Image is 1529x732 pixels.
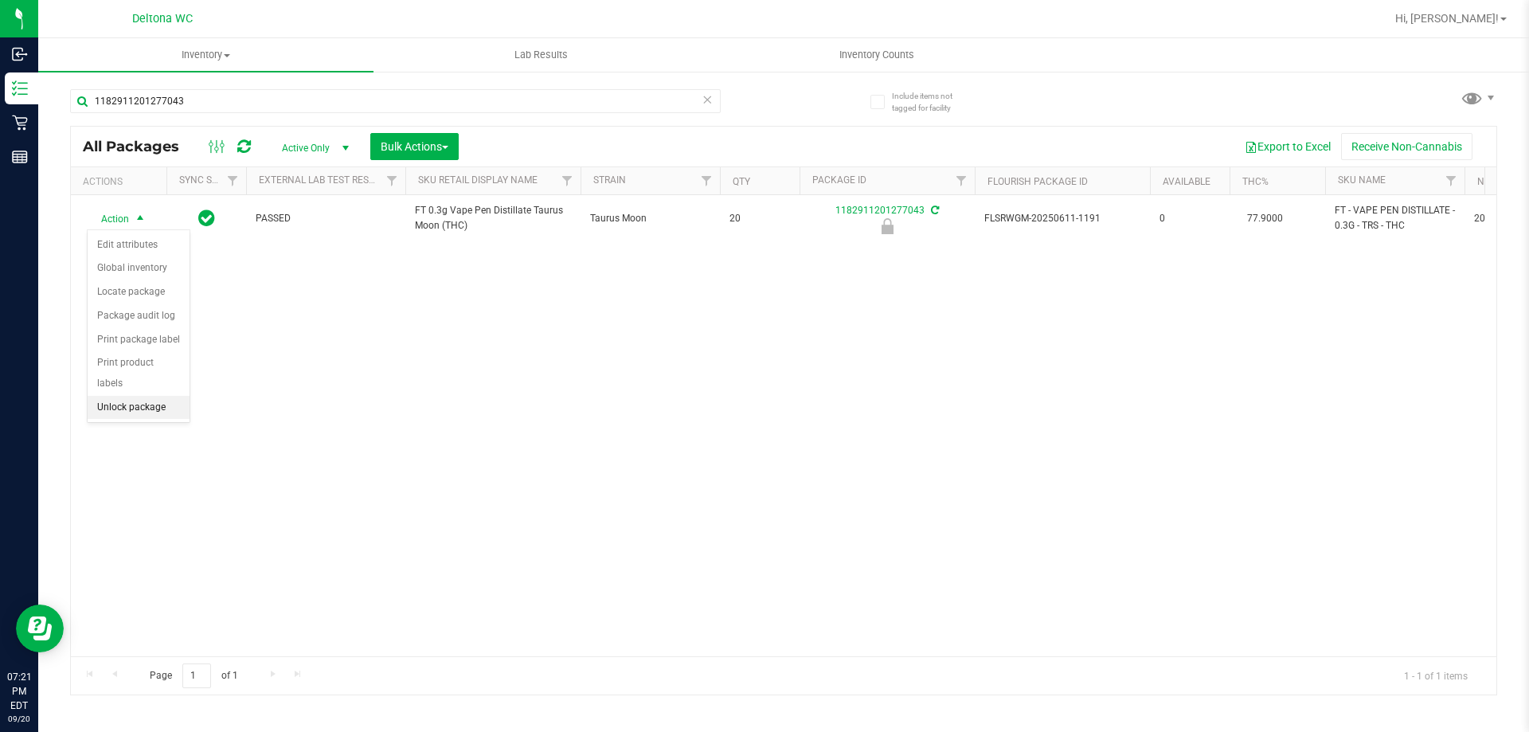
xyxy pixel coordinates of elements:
[88,328,190,352] li: Print package label
[182,663,211,688] input: 1
[493,48,589,62] span: Lab Results
[1234,133,1341,160] button: Export to Excel
[381,140,448,153] span: Bulk Actions
[88,351,190,395] li: Print product labels
[198,207,215,229] span: In Sync
[733,176,750,187] a: Qty
[379,167,405,194] a: Filter
[948,167,975,194] a: Filter
[87,208,130,230] span: Action
[415,203,571,233] span: FT 0.3g Vape Pen Distillate Taurus Moon (THC)
[702,89,713,110] span: Clear
[1341,133,1472,160] button: Receive Non-Cannabis
[1159,211,1220,226] span: 0
[88,304,190,328] li: Package audit log
[1163,176,1210,187] a: Available
[83,176,160,187] div: Actions
[929,205,939,216] span: Sync from Compliance System
[256,211,396,226] span: PASSED
[554,167,581,194] a: Filter
[797,218,977,234] div: Newly Received
[370,133,459,160] button: Bulk Actions
[12,46,28,62] inline-svg: Inbound
[984,211,1140,226] span: FLSRWGM-20250611-1191
[818,48,936,62] span: Inventory Counts
[70,89,721,113] input: Search Package ID, Item Name, SKU, Lot or Part Number...
[16,605,64,652] iframe: Resource center
[1239,207,1291,230] span: 77.9000
[1335,203,1455,233] span: FT - VAPE PEN DISTILLATE - 0.3G - TRS - THC
[83,138,195,155] span: All Packages
[12,80,28,96] inline-svg: Inventory
[38,48,373,62] span: Inventory
[1338,174,1386,186] a: SKU Name
[7,670,31,713] p: 07:21 PM EDT
[835,205,925,216] a: 1182911201277043
[131,208,151,230] span: select
[179,174,240,186] a: Sync Status
[593,174,626,186] a: Strain
[1391,663,1480,687] span: 1 - 1 of 1 items
[590,211,710,226] span: Taurus Moon
[88,233,190,257] li: Edit attributes
[1395,12,1499,25] span: Hi, [PERSON_NAME]!
[132,12,193,25] span: Deltona WC
[220,167,246,194] a: Filter
[729,211,790,226] span: 20
[38,38,373,72] a: Inventory
[12,115,28,131] inline-svg: Retail
[259,174,384,186] a: External Lab Test Result
[694,167,720,194] a: Filter
[1438,167,1464,194] a: Filter
[88,396,190,420] li: Unlock package
[136,663,251,688] span: Page of 1
[373,38,709,72] a: Lab Results
[709,38,1044,72] a: Inventory Counts
[892,90,972,114] span: Include items not tagged for facility
[987,176,1088,187] a: Flourish Package ID
[88,256,190,280] li: Global inventory
[1242,176,1269,187] a: THC%
[418,174,538,186] a: Sku Retail Display Name
[812,174,866,186] a: Package ID
[88,280,190,304] li: Locate package
[12,149,28,165] inline-svg: Reports
[7,713,31,725] p: 09/20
